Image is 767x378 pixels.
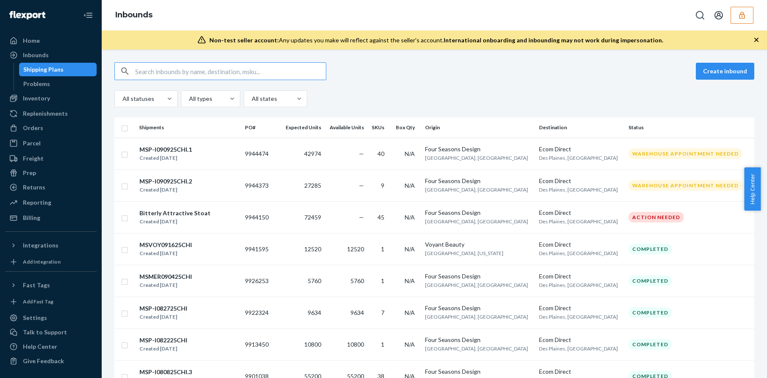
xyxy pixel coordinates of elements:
[139,313,187,321] div: Created [DATE]
[139,281,192,289] div: Created [DATE]
[5,121,97,135] a: Orders
[536,117,625,138] th: Destination
[304,182,321,189] span: 27285
[539,345,618,352] span: Des Plaines, [GEOGRAPHIC_DATA]
[425,177,533,185] div: Four Seasons Design
[5,196,97,209] a: Reporting
[251,94,252,103] input: All states
[425,208,533,217] div: Four Seasons Design
[539,314,618,320] span: Des Plaines, [GEOGRAPHIC_DATA]
[304,245,321,253] span: 12520
[139,186,192,194] div: Created [DATE]
[425,155,528,161] span: [GEOGRAPHIC_DATA], [GEOGRAPHIC_DATA]
[539,250,618,256] span: Des Plaines, [GEOGRAPHIC_DATA]
[425,250,503,256] span: [GEOGRAPHIC_DATA], [US_STATE]
[628,244,672,254] div: Completed
[5,166,97,180] a: Prep
[5,239,97,252] button: Integrations
[5,34,97,47] a: Home
[23,198,51,207] div: Reporting
[425,186,528,193] span: [GEOGRAPHIC_DATA], [GEOGRAPHIC_DATA]
[350,277,364,284] span: 5760
[139,304,187,313] div: MSP-I082725CHI
[242,328,281,360] td: 9913450
[135,63,326,80] input: Search inbounds by name, destination, msku...
[23,65,64,74] div: Shipping Plans
[539,367,621,376] div: Ecom Direct
[139,336,187,345] div: MSP-I082225CHI
[381,309,384,316] span: 7
[391,117,422,138] th: Box Qty
[23,342,57,351] div: Help Center
[359,214,364,221] span: —
[139,177,192,186] div: MSP-I090925CHI.2
[5,152,97,165] a: Freight
[628,180,742,191] div: Warehouse Appointment Needed
[625,117,754,138] th: Status
[5,295,97,308] a: Add Fast Tag
[5,311,97,325] a: Settings
[209,36,663,44] div: Any updates you make will reflect against the seller's account.
[444,36,663,44] span: International onboarding and inbounding may not work during impersonation.
[242,201,281,233] td: 9944150
[139,209,211,217] div: Bitterly Attractive Stoat
[378,214,384,221] span: 45
[23,139,41,147] div: Parcel
[188,94,189,103] input: All types
[425,240,533,249] div: Voyant Beauty
[696,63,754,80] button: Create inbound
[381,182,384,189] span: 9
[5,92,97,105] a: Inventory
[23,328,67,336] div: Talk to Support
[539,186,618,193] span: Des Plaines, [GEOGRAPHIC_DATA]
[405,277,415,284] span: N/A
[304,341,321,348] span: 10800
[5,136,97,150] a: Parcel
[539,208,621,217] div: Ecom Direct
[539,177,621,185] div: Ecom Direct
[304,150,321,157] span: 42974
[23,357,64,365] div: Give Feedback
[405,214,415,221] span: N/A
[350,309,364,316] span: 9634
[425,272,533,281] div: Four Seasons Design
[304,214,321,221] span: 72459
[539,155,618,161] span: Des Plaines, [GEOGRAPHIC_DATA]
[744,167,761,211] button: Help Center
[23,94,50,103] div: Inventory
[23,154,44,163] div: Freight
[115,10,153,19] a: Inbounds
[108,3,159,28] ol: breadcrumbs
[5,48,97,62] a: Inbounds
[381,341,384,348] span: 1
[23,314,47,322] div: Settings
[405,341,415,348] span: N/A
[425,304,533,312] div: Four Seasons Design
[425,345,528,352] span: [GEOGRAPHIC_DATA], [GEOGRAPHIC_DATA]
[308,277,321,284] span: 5760
[18,6,48,14] span: Support
[425,282,528,288] span: [GEOGRAPHIC_DATA], [GEOGRAPHIC_DATA]
[281,117,325,138] th: Expected Units
[23,214,40,222] div: Billing
[23,241,58,250] div: Integrations
[692,7,709,24] button: Open Search Box
[628,339,672,350] div: Completed
[139,145,192,154] div: MSP-I090925CHI.1
[308,309,321,316] span: 9634
[359,150,364,157] span: —
[23,281,50,289] div: Fast Tags
[359,182,364,189] span: —
[325,117,367,138] th: Available Units
[5,325,97,339] button: Talk to Support
[5,211,97,225] a: Billing
[242,297,281,328] td: 9922324
[405,309,415,316] span: N/A
[405,150,415,157] span: N/A
[139,154,192,162] div: Created [DATE]
[628,275,672,286] div: Completed
[422,117,536,138] th: Origin
[139,368,192,376] div: MSP-I080825CHI.3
